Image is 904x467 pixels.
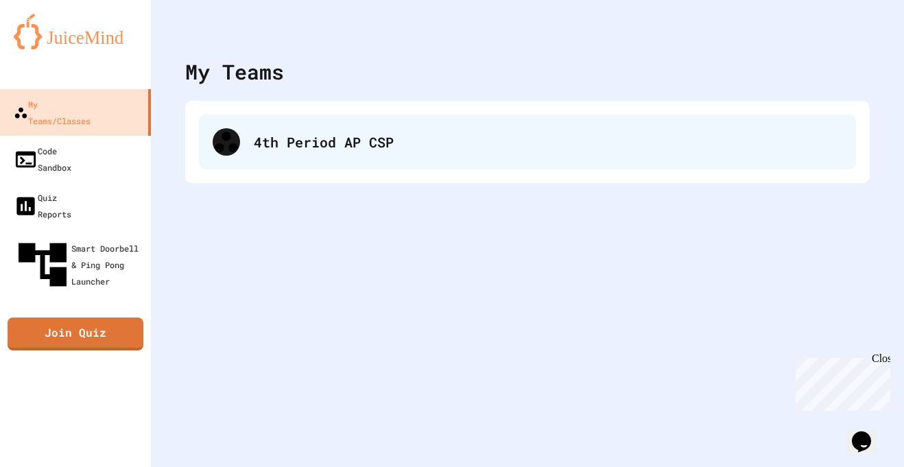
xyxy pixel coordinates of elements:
[254,132,842,152] div: 4th Period AP CSP
[14,143,71,176] div: Code Sandbox
[14,14,137,49] img: logo-orange.svg
[846,412,890,453] iframe: chat widget
[185,56,284,87] div: My Teams
[14,189,71,222] div: Quiz Reports
[14,236,145,294] div: Smart Doorbell & Ping Pong Launcher
[199,115,856,169] div: 4th Period AP CSP
[8,318,143,350] a: Join Quiz
[5,5,95,87] div: Chat with us now!Close
[790,352,890,411] iframe: chat widget
[14,96,91,129] div: My Teams/Classes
